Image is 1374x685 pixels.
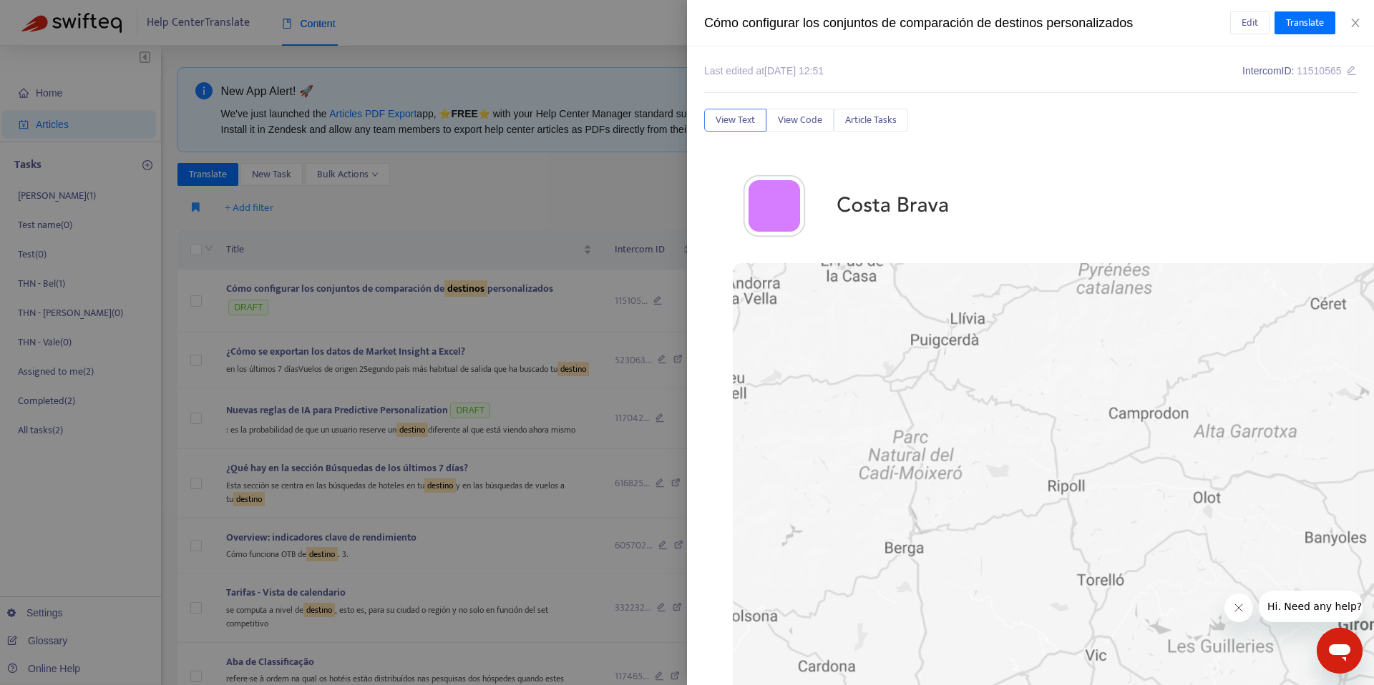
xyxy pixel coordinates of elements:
span: Translate [1286,15,1324,31]
span: Edit [1242,15,1258,31]
button: Close [1345,16,1365,30]
div: Last edited at [DATE] 12:51 [704,64,824,79]
button: Article Tasks [834,109,908,132]
span: View Code [778,112,822,128]
span: Article Tasks [845,112,897,128]
iframe: Message from company [1259,591,1363,622]
div: Cómo configurar los conjuntos de comparación de destinos personalizados [704,14,1230,33]
iframe: Close message [1224,593,1253,622]
div: Intercom ID: [1242,64,1357,79]
span: close [1350,17,1361,29]
button: View Text [704,109,766,132]
span: View Text [716,112,755,128]
button: View Code [766,109,834,132]
span: 11510565 [1297,65,1341,77]
iframe: Button to launch messaging window [1317,628,1363,674]
button: Edit [1230,11,1270,34]
button: Translate [1275,11,1335,34]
